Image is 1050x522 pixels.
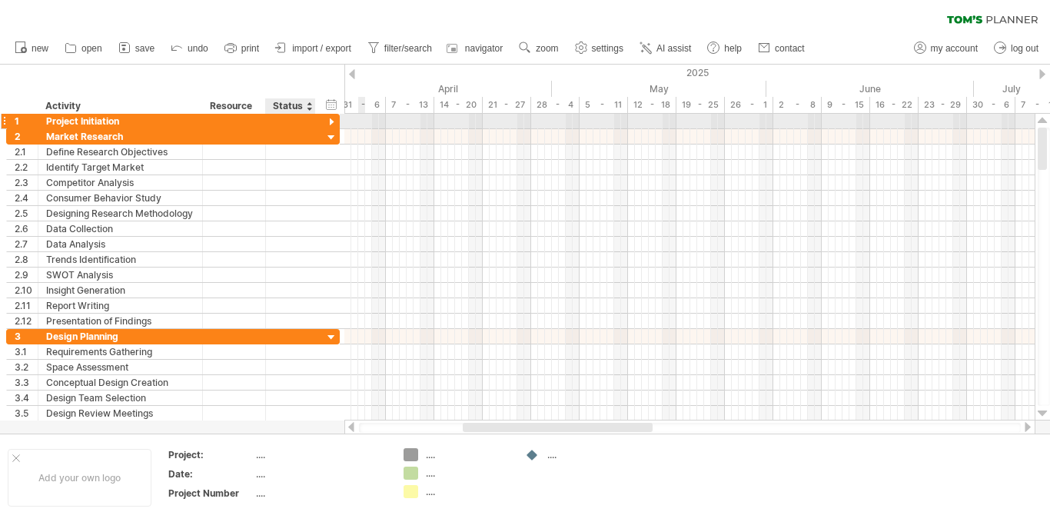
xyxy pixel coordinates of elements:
div: 31 - 6 [337,97,386,113]
div: 5 - 11 [580,97,628,113]
span: print [241,43,259,54]
div: Project: [168,448,253,461]
div: 23 - 29 [919,97,967,113]
span: new [32,43,48,54]
div: Insight Generation [46,283,194,298]
div: 30 - 6 [967,97,1015,113]
a: undo [167,38,213,58]
a: save [115,38,159,58]
div: .... [426,448,510,461]
div: 12 - 18 [628,97,676,113]
div: June 2025 [766,81,974,97]
div: Space Assessment [46,360,194,374]
div: .... [426,485,510,498]
span: AI assist [656,43,691,54]
div: Define Research Objectives [46,145,194,159]
div: 2.5 [15,206,38,221]
div: 1 [15,114,38,128]
a: filter/search [364,38,437,58]
div: 3.4 [15,391,38,405]
div: 2.7 [15,237,38,251]
span: my account [931,43,978,54]
div: 3.1 [15,344,38,359]
div: .... [256,487,385,500]
div: May 2025 [552,81,766,97]
div: 2.4 [15,191,38,205]
div: 2.11 [15,298,38,313]
div: Requirements Gathering [46,344,194,359]
div: SWOT Analysis [46,268,194,282]
div: 2.12 [15,314,38,328]
div: Design Review Meetings [46,406,194,421]
div: Market Research [46,129,194,144]
span: contact [775,43,805,54]
div: Date: [168,467,253,480]
a: my account [910,38,982,58]
span: navigator [465,43,503,54]
div: 2.1 [15,145,38,159]
span: import / export [292,43,351,54]
span: undo [188,43,208,54]
span: open [81,43,102,54]
div: 2.10 [15,283,38,298]
div: 2.8 [15,252,38,267]
div: Conceptual Design Creation [46,375,194,390]
div: Project Initiation [46,114,194,128]
div: .... [256,448,385,461]
div: 2 [15,129,38,144]
div: .... [426,467,510,480]
div: Data Analysis [46,237,194,251]
div: 2.3 [15,175,38,190]
div: 26 - 1 [725,97,773,113]
a: zoom [515,38,563,58]
div: 7 - 13 [386,97,434,113]
div: Design Planning [46,329,194,344]
div: 3.5 [15,406,38,421]
div: 3.2 [15,360,38,374]
div: Project Number [168,487,253,500]
div: 21 - 27 [483,97,531,113]
a: print [221,38,264,58]
div: Identify Target Market [46,160,194,175]
div: Design Team Selection [46,391,194,405]
a: open [61,38,107,58]
a: new [11,38,53,58]
div: Data Collection [46,221,194,236]
div: Add your own logo [8,449,151,507]
a: log out [990,38,1043,58]
div: 2 - 8 [773,97,822,113]
a: AI assist [636,38,696,58]
div: Designing Research Methodology [46,206,194,221]
div: Presentation of Findings [46,314,194,328]
a: navigator [444,38,507,58]
a: contact [754,38,809,58]
div: 3 [15,329,38,344]
a: settings [571,38,628,58]
div: Resource [210,98,257,114]
div: Consumer Behavior Study [46,191,194,205]
span: settings [592,43,623,54]
div: 2.9 [15,268,38,282]
span: log out [1011,43,1038,54]
span: zoom [536,43,558,54]
div: April 2025 [344,81,552,97]
div: 28 - 4 [531,97,580,113]
div: Activity [45,98,194,114]
span: save [135,43,155,54]
div: Competitor Analysis [46,175,194,190]
div: 16 - 22 [870,97,919,113]
a: help [703,38,746,58]
span: filter/search [384,43,432,54]
div: 19 - 25 [676,97,725,113]
div: 2.6 [15,221,38,236]
a: import / export [271,38,356,58]
span: help [724,43,742,54]
div: 3.3 [15,375,38,390]
div: .... [256,467,385,480]
div: Trends Identification [46,252,194,267]
div: 14 - 20 [434,97,483,113]
div: 9 - 15 [822,97,870,113]
div: Report Writing [46,298,194,313]
div: 2.2 [15,160,38,175]
div: .... [547,448,631,461]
